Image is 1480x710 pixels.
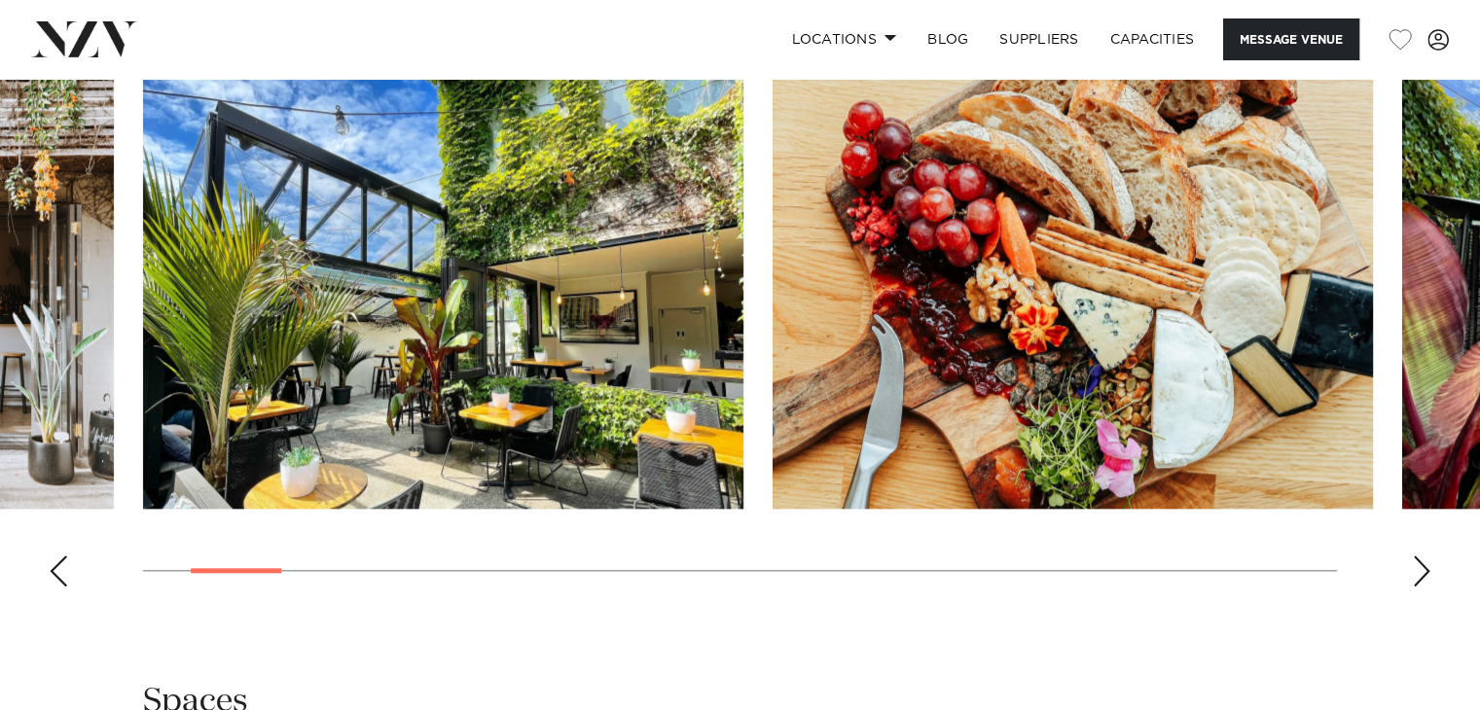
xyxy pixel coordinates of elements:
img: nzv-logo.png [31,21,137,56]
a: SUPPLIERS [984,18,1094,60]
swiper-slide: 2 / 25 [143,68,743,509]
button: Message Venue [1223,18,1359,60]
a: Locations [776,18,912,60]
a: BLOG [912,18,984,60]
a: Capacities [1095,18,1210,60]
swiper-slide: 3 / 25 [773,68,1373,509]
